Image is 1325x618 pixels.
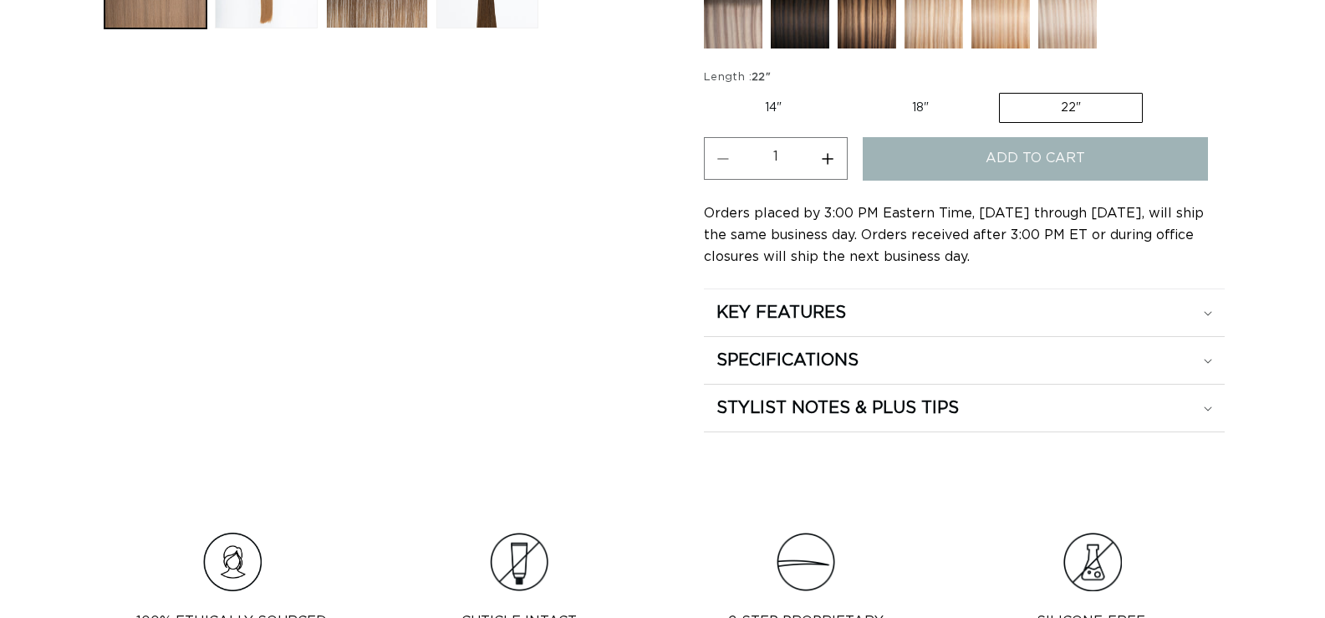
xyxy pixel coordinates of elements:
legend: Length : [704,69,772,86]
summary: KEY FEATURES [704,289,1225,336]
summary: STYLIST NOTES & PLUS TIPS [704,385,1225,432]
button: Add to cart [863,137,1209,180]
img: Clip_path_group_11631e23-4577-42dd-b462-36179a27abaf.png [777,533,835,591]
h2: KEY FEATURES [716,302,846,324]
summary: SPECIFICATIONS [704,337,1225,384]
span: Orders placed by 3:00 PM Eastern Time, [DATE] through [DATE], will ship the same business day. Or... [704,207,1204,263]
img: Hair_Icon_a70f8c6f-f1c4-41e1-8dbd-f323a2e654e6.png [203,533,262,591]
h2: SPECIFICATIONS [716,350,859,371]
label: 14" [704,94,843,122]
img: Clip_path_group_3e966cc6-585a-453a-be60-cd6cdacd677c.png [490,533,548,591]
label: 18" [851,94,990,122]
h2: STYLIST NOTES & PLUS TIPS [716,397,959,419]
img: Group.png [1063,533,1122,591]
span: Add to cart [986,137,1085,180]
span: 22" [752,72,771,83]
label: 22" [999,93,1143,123]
